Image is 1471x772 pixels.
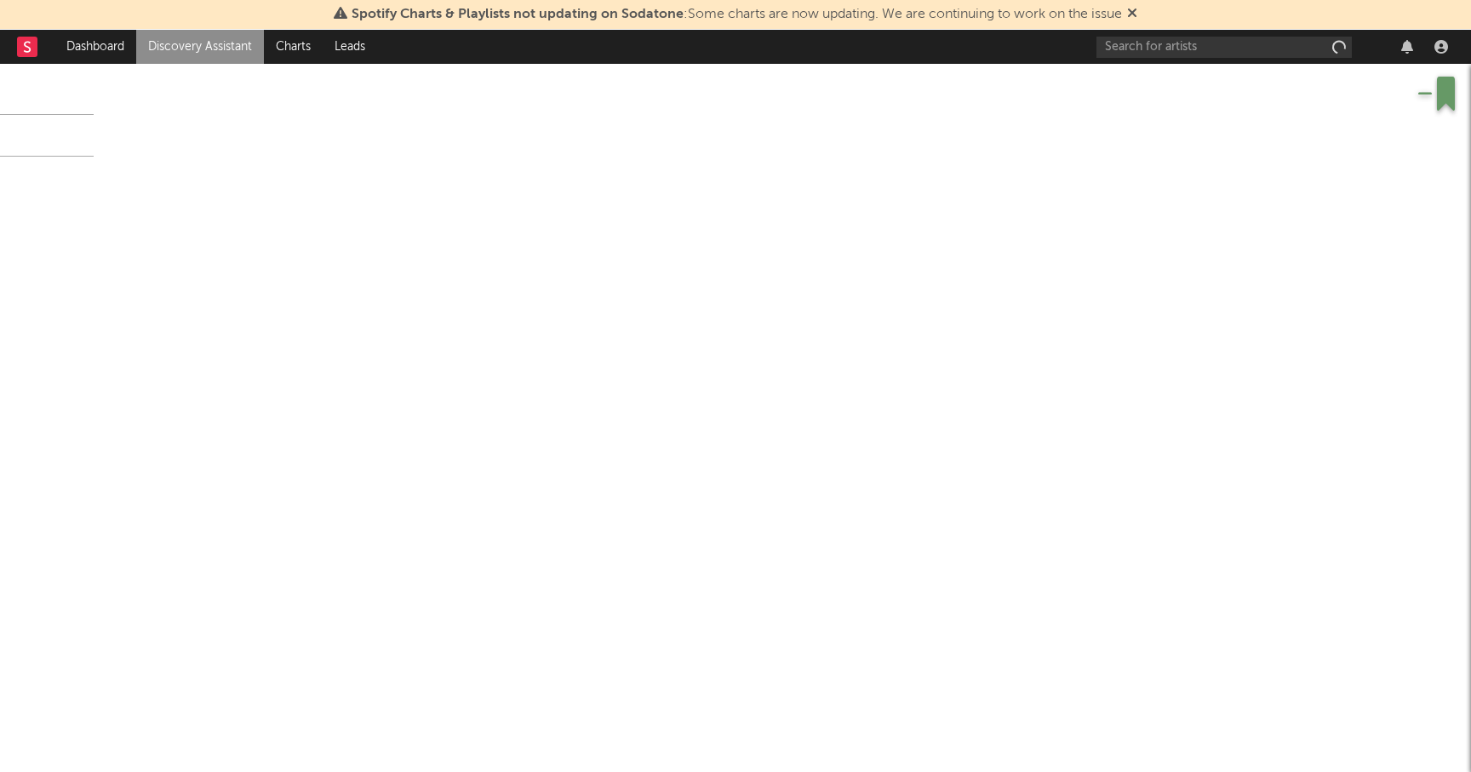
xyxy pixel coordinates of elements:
[323,30,377,64] a: Leads
[352,8,1122,21] span: : Some charts are now updating. We are continuing to work on the issue
[1127,8,1137,21] span: Dismiss
[264,30,323,64] a: Charts
[136,30,264,64] a: Discovery Assistant
[352,8,684,21] span: Spotify Charts & Playlists not updating on Sodatone
[54,30,136,64] a: Dashboard
[1096,37,1352,58] input: Search for artists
